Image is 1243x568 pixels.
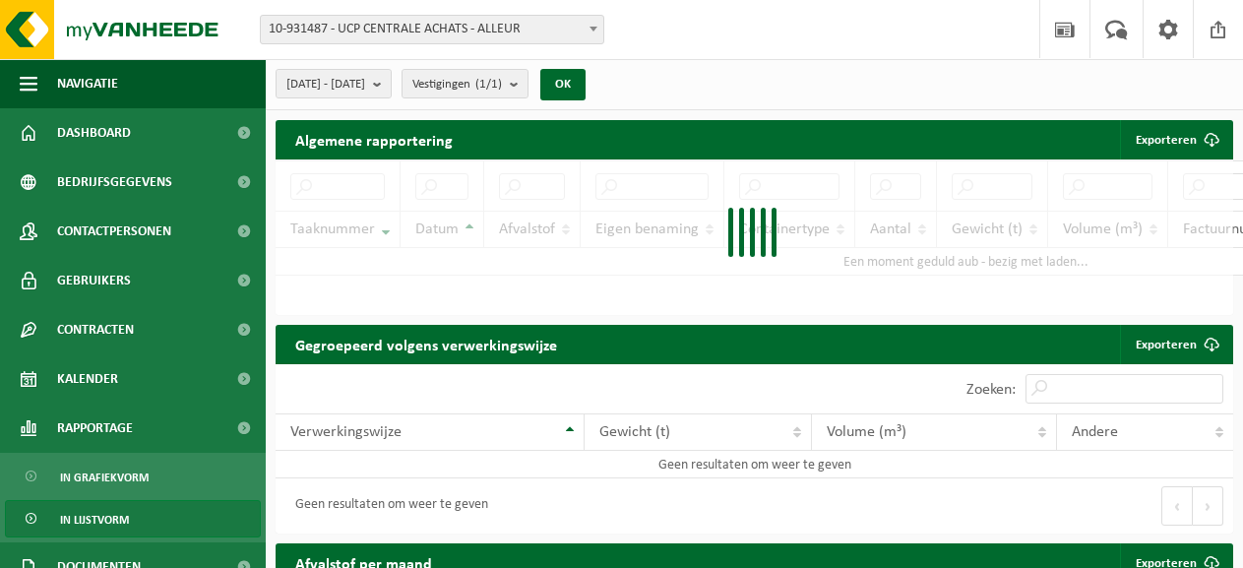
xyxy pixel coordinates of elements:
span: Rapportage [57,404,133,453]
h2: Algemene rapportering [276,120,472,159]
a: In grafiekvorm [5,458,261,495]
span: Verwerkingswijze [290,424,402,440]
button: Next [1193,486,1223,526]
span: [DATE] - [DATE] [286,70,365,99]
count: (1/1) [475,78,502,91]
span: Gewicht (t) [599,424,670,440]
label: Zoeken: [966,382,1016,398]
button: [DATE] - [DATE] [276,69,392,98]
span: Gebruikers [57,256,131,305]
h2: Gegroepeerd volgens verwerkingswijze [276,325,577,363]
span: 10-931487 - UCP CENTRALE ACHATS - ALLEUR [260,15,604,44]
span: 10-931487 - UCP CENTRALE ACHATS - ALLEUR [261,16,603,43]
span: Vestigingen [412,70,502,99]
button: Exporteren [1120,120,1231,159]
span: In grafiekvorm [60,459,149,496]
span: Dashboard [57,108,131,158]
span: Volume (m³) [827,424,906,440]
button: OK [540,69,586,100]
span: Kalender [57,354,118,404]
span: Contracten [57,305,134,354]
a: Exporteren [1120,325,1231,364]
td: Geen resultaten om weer te geven [276,451,1233,478]
button: Vestigingen(1/1) [402,69,528,98]
a: In lijstvorm [5,500,261,537]
div: Geen resultaten om weer te geven [285,488,488,524]
span: In lijstvorm [60,501,129,538]
span: Navigatie [57,59,118,108]
span: Bedrijfsgegevens [57,158,172,207]
span: Contactpersonen [57,207,171,256]
button: Previous [1161,486,1193,526]
span: Andere [1072,424,1118,440]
